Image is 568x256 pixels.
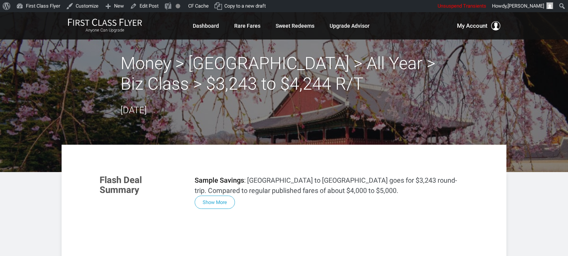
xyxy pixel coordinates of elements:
a: Sweet Redeems [276,19,314,33]
span: [PERSON_NAME] [508,3,544,9]
h2: Money > [GEOGRAPHIC_DATA] > All Year > Biz Class > $3,243 to $4,244 R/T [121,53,447,94]
a: Rare Fares [234,19,260,33]
h3: Flash Deal Summary [100,175,183,195]
strong: Sample Savings [195,176,244,184]
button: Show More [195,196,235,209]
p: : [GEOGRAPHIC_DATA] to [GEOGRAPHIC_DATA] goes for $3,243 round-trip. Compared to regular publishe... [195,175,468,196]
a: First Class FlyerAnyone Can Upgrade [68,18,142,33]
a: Dashboard [193,19,219,33]
time: [DATE] [121,105,147,115]
small: Anyone Can Upgrade [68,28,142,33]
img: First Class Flyer [68,18,142,26]
span: Unsuspend Transients [438,3,486,9]
span: My Account [457,21,487,30]
a: Upgrade Advisor [330,19,370,33]
button: My Account [457,21,500,30]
